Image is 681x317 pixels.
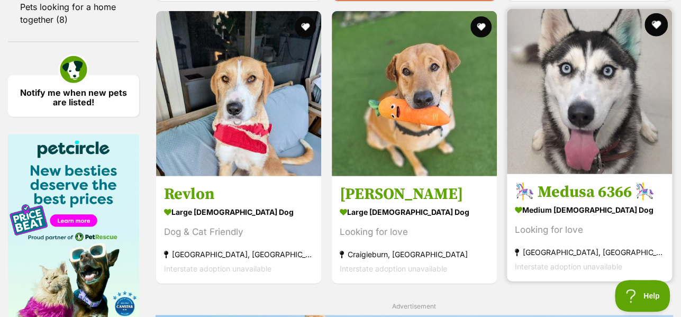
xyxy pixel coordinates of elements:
[295,16,316,38] button: favourite
[340,224,489,239] div: Looking for love
[515,182,664,202] h3: 🎠 Medusa 6366 🎠
[515,261,622,270] span: Interstate adoption unavailable
[332,176,497,283] a: [PERSON_NAME] large [DEMOGRAPHIC_DATA] Dog Looking for love Craigieburn, [GEOGRAPHIC_DATA] Inters...
[515,202,664,217] strong: medium [DEMOGRAPHIC_DATA] Dog
[332,11,497,176] img: Ted - Mixed breed Dog
[515,222,664,237] div: Looking for love
[164,204,313,219] strong: large [DEMOGRAPHIC_DATA] Dog
[470,16,492,38] button: favourite
[515,244,664,259] strong: [GEOGRAPHIC_DATA], [GEOGRAPHIC_DATA]
[507,174,672,281] a: 🎠 Medusa 6366 🎠 medium [DEMOGRAPHIC_DATA] Dog Looking for love [GEOGRAPHIC_DATA], [GEOGRAPHIC_DAT...
[507,9,672,174] img: 🎠 Medusa 6366 🎠 - Siberian Husky Dog
[164,184,313,204] h3: Revlon
[644,13,668,37] button: favourite
[340,204,489,219] strong: large [DEMOGRAPHIC_DATA] Dog
[615,280,670,312] iframe: Help Scout Beacon - Open
[156,176,321,283] a: Revlon large [DEMOGRAPHIC_DATA] Dog Dog & Cat Friendly [GEOGRAPHIC_DATA], [GEOGRAPHIC_DATA] Inter...
[156,11,321,176] img: Revlon - Irish Wolfhound Dog
[392,302,436,310] span: Advertisement
[164,247,313,261] strong: [GEOGRAPHIC_DATA], [GEOGRAPHIC_DATA]
[164,224,313,239] div: Dog & Cat Friendly
[8,75,139,117] a: Notify me when new pets are listed!
[340,264,447,273] span: Interstate adoption unavailable
[164,264,271,273] span: Interstate adoption unavailable
[340,184,489,204] h3: [PERSON_NAME]
[340,247,489,261] strong: Craigieburn, [GEOGRAPHIC_DATA]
